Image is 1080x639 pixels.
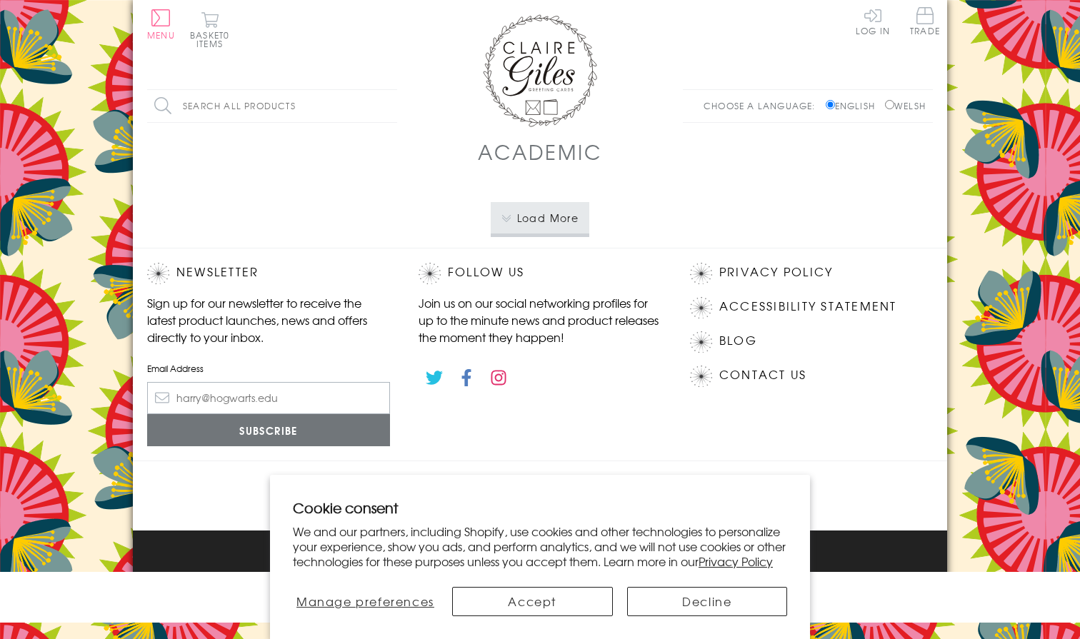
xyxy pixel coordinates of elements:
a: Contact Us [719,366,806,385]
p: Join us on our social networking profiles for up to the minute news and product releases the mome... [419,294,661,346]
input: Subscribe [147,414,390,446]
button: Accept [452,587,613,616]
img: Claire Giles Greetings Cards [483,14,597,127]
span: 0 items [196,29,229,50]
input: English [826,100,835,109]
button: Basket0 items [190,11,229,48]
p: Sign up for our newsletter to receive the latest product launches, news and offers directly to yo... [147,294,390,346]
input: harry@hogwarts.edu [147,382,390,414]
a: Privacy Policy [719,263,833,282]
span: Manage preferences [296,593,434,610]
label: English [826,99,882,112]
a: Blog [719,331,757,351]
p: We and our partners, including Shopify, use cookies and other technologies to personalize your ex... [293,524,787,568]
input: Search all products [147,90,397,122]
button: Menu [147,9,175,39]
a: Trade [910,7,940,38]
h2: Follow Us [419,263,661,284]
input: Search [383,90,397,122]
input: Welsh [885,100,894,109]
label: Welsh [885,99,926,112]
button: Decline [627,587,788,616]
h2: Newsletter [147,263,390,284]
a: Privacy Policy [699,553,773,570]
span: Trade [910,7,940,35]
p: Choose a language: [704,99,823,112]
h1: Academic [478,137,601,166]
button: Manage preferences [293,587,438,616]
a: Accessibility Statement [719,297,897,316]
h2: Cookie consent [293,498,787,518]
a: Log In [856,7,890,35]
label: Email Address [147,362,390,375]
span: Menu [147,29,175,41]
button: Load More [491,202,590,233]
